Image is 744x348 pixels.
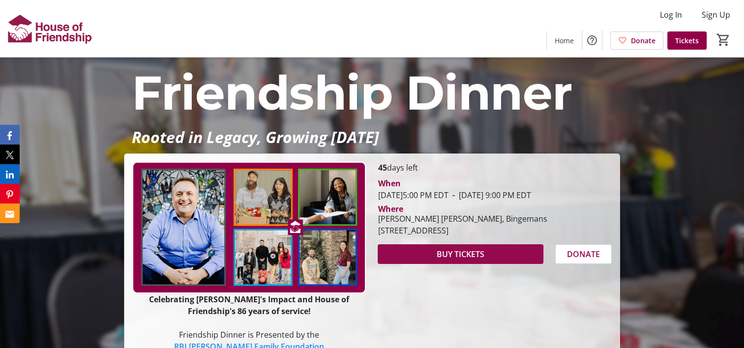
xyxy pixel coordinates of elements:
[610,31,663,50] a: Donate
[660,9,682,21] span: Log In
[132,329,366,341] p: Friendship Dinner is Presented by the
[582,30,602,50] button: Help
[448,190,458,201] span: -
[567,248,600,260] span: DONATE
[547,31,582,50] a: Home
[132,162,366,293] img: Campaign CTA Media Photo
[437,248,484,260] span: BUY TICKETS
[378,162,387,173] span: 45
[378,225,547,236] div: [STREET_ADDRESS]
[675,35,699,46] span: Tickets
[667,31,707,50] a: Tickets
[694,7,738,23] button: Sign Up
[378,205,403,213] div: Where
[378,213,547,225] div: [PERSON_NAME] [PERSON_NAME], Bingemans
[652,7,690,23] button: Log In
[132,64,572,121] span: Friendship Dinner
[378,244,543,264] button: BUY TICKETS
[378,190,448,201] span: [DATE] 5:00 PM EDT
[132,126,379,147] em: Rooted in Legacy, Growing [DATE]
[378,177,400,189] div: When
[555,35,574,46] span: Home
[448,190,531,201] span: [DATE] 9:00 PM EDT
[378,162,611,174] p: days left
[6,4,93,53] img: House of Friendship's Logo
[555,244,612,264] button: DONATE
[149,294,349,317] strong: Celebrating [PERSON_NAME]'s Impact and House of Friendship's 86 years of service!
[714,31,732,49] button: Cart
[631,35,655,46] span: Donate
[702,9,730,21] span: Sign Up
